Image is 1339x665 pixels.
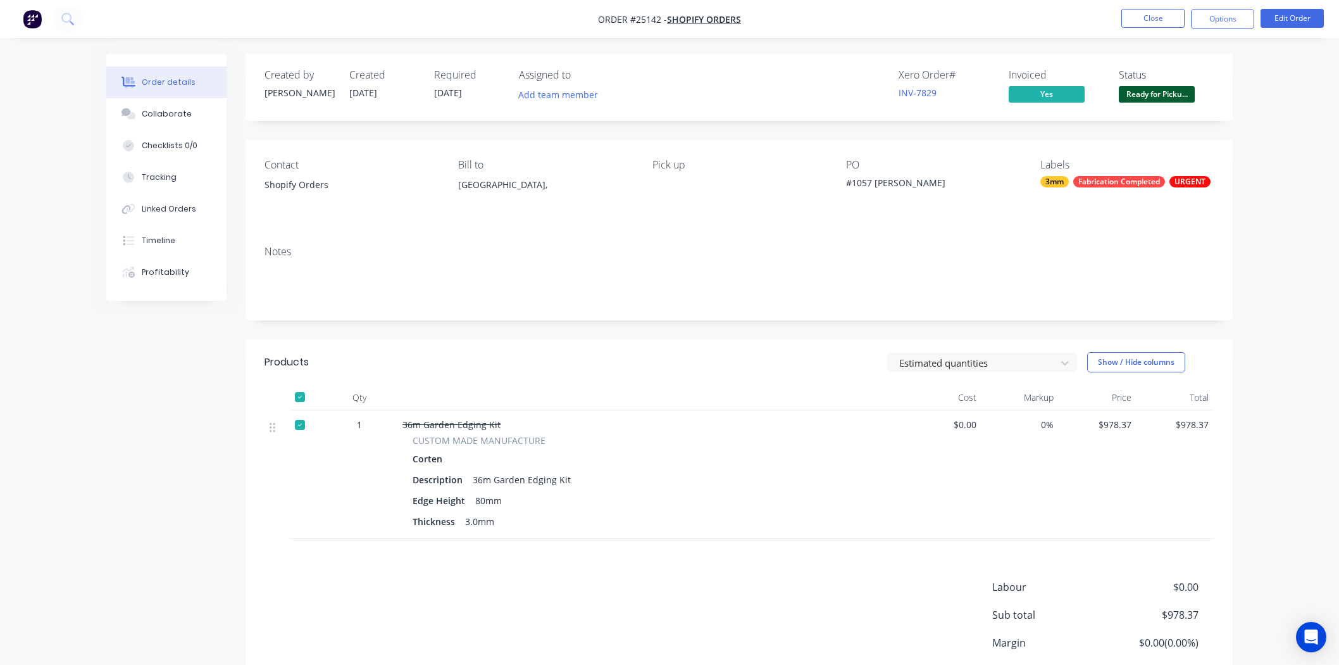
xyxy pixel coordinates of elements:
div: Markup [981,385,1059,410]
button: Add team member [512,86,605,103]
button: Show / Hide columns [1087,352,1185,372]
span: Order #25142 - [598,13,667,25]
div: Fabrication Completed [1073,176,1165,187]
div: [GEOGRAPHIC_DATA], [458,176,632,217]
button: Linked Orders [106,193,227,225]
div: Qty [321,385,397,410]
div: Total [1137,385,1214,410]
span: [DATE] [434,87,462,99]
span: $978.37 [1142,418,1209,431]
div: 36m Garden Edging Kit [468,471,576,489]
button: Tracking [106,161,227,193]
div: Invoiced [1009,69,1104,81]
div: 3.0mm [460,512,499,531]
button: Options [1191,9,1254,29]
span: $0.00 [909,418,976,431]
div: Xero Order # [899,69,993,81]
span: Yes [1009,86,1085,102]
div: [GEOGRAPHIC_DATA], [458,176,632,194]
span: CUSTOM MADE MANUFACTURE [413,434,545,447]
div: Status [1119,69,1214,81]
div: Description [413,471,468,489]
button: Profitability [106,256,227,288]
span: [DATE] [349,87,377,99]
button: Order details [106,66,227,98]
div: Checklists 0/0 [142,140,197,151]
div: Order details [142,77,196,88]
span: $978.37 [1105,607,1199,623]
img: Factory [23,9,42,28]
button: Timeline [106,225,227,256]
a: SHOPIFY ORDERS [667,13,741,25]
span: Ready for Picku... [1119,86,1195,102]
span: 36m Garden Edging Kit [402,419,501,431]
div: [PERSON_NAME] [265,86,334,99]
span: Margin [992,635,1105,650]
div: Open Intercom Messenger [1296,622,1326,652]
div: Created by [265,69,334,81]
div: Linked Orders [142,203,196,215]
div: Bill to [458,159,632,171]
div: Assigned to [519,69,645,81]
button: Checklists 0/0 [106,130,227,161]
div: 80mm [470,491,507,510]
div: Created [349,69,419,81]
span: Labour [992,579,1105,595]
div: Corten [413,450,447,468]
div: Tracking [142,172,177,183]
a: INV-7829 [899,87,937,99]
div: Timeline [142,235,175,246]
div: Shopify Orders [265,176,438,217]
div: 3mm [1040,176,1069,187]
button: Close [1121,9,1185,28]
div: Edge Height [413,491,470,510]
div: PO [846,159,1019,171]
button: Ready for Picku... [1119,86,1195,105]
button: Edit Order [1261,9,1324,28]
span: $978.37 [1064,418,1131,431]
div: Products [265,355,309,370]
span: $0.00 [1105,579,1199,595]
div: Labels [1040,159,1214,171]
span: 1 [357,418,362,431]
div: Price [1059,385,1137,410]
div: #1057 [PERSON_NAME] [846,176,1004,194]
div: Thickness [413,512,460,531]
div: Collaborate [142,108,192,120]
button: Collaborate [106,98,227,130]
span: Sub total [992,607,1105,623]
div: URGENT [1169,176,1211,187]
div: Required [434,69,504,81]
div: Profitability [142,267,189,278]
div: Pick up [652,159,826,171]
div: Cost [904,385,981,410]
button: Add team member [519,86,605,103]
div: Contact [265,159,438,171]
span: $0.00 ( 0.00 %) [1105,635,1199,650]
div: Shopify Orders [265,176,438,194]
span: 0% [987,418,1054,431]
div: Notes [265,246,1214,258]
